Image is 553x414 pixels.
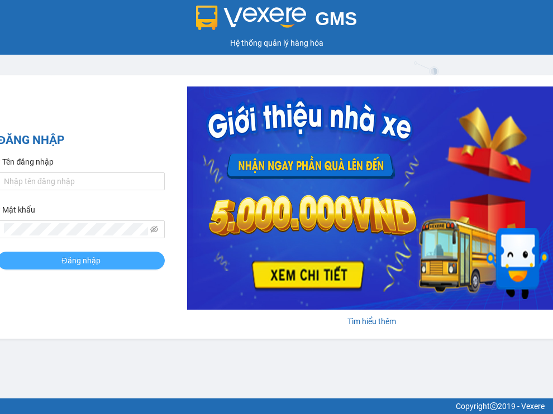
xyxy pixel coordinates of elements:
[3,37,550,49] div: Hệ thống quản lý hàng hóa
[490,402,498,410] span: copyright
[196,17,357,26] a: GMS
[196,6,307,30] img: logo 2
[315,8,357,29] span: GMS
[61,254,100,267] span: Đăng nhập
[8,400,545,412] div: Copyright 2019 - Vexere
[4,223,148,235] input: Mật khẩu
[150,225,158,233] span: eye-invisible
